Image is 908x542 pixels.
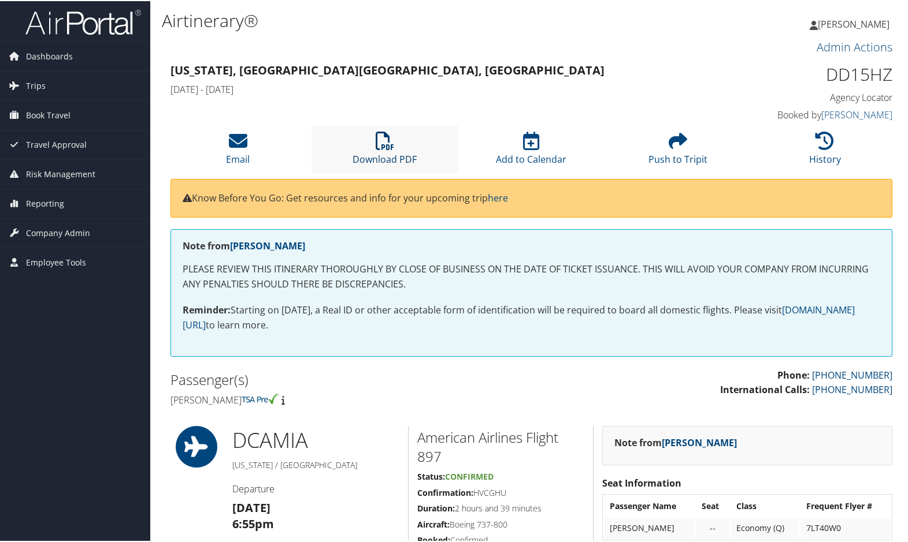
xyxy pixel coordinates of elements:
span: Employee Tools [26,247,86,276]
th: Frequent Flyer # [800,495,891,515]
strong: Duration: [417,502,455,513]
a: [PHONE_NUMBER] [812,382,892,395]
strong: Note from [183,238,305,251]
h1: DCA MIA [232,425,400,454]
a: Add to Calendar [496,137,566,165]
a: [PHONE_NUMBER] [812,368,892,380]
strong: Seat Information [602,476,681,488]
strong: Confirmation: [417,486,473,497]
span: Book Travel [26,100,71,129]
h4: Departure [232,481,400,494]
h5: Boeing 737-800 [417,518,584,529]
a: [DOMAIN_NAME][URL] [183,302,855,330]
td: [PERSON_NAME] [604,517,695,537]
h4: Booked by [725,107,892,120]
h4: [PERSON_NAME] [171,393,523,405]
span: Reporting [26,188,64,217]
th: Passenger Name [604,495,695,515]
a: [PERSON_NAME] [230,238,305,251]
img: tsa-precheck.png [242,393,279,403]
strong: International Calls: [720,382,810,395]
a: here [488,190,508,203]
a: Admin Actions [817,38,892,54]
h2: American Airlines Flight 897 [417,427,584,465]
p: PLEASE REVIEW THIS ITINERARY THOROUGHLY BY CLOSE OF BUSINESS ON THE DATE OF TICKET ISSUANCE. THIS... [183,261,880,290]
strong: [DATE] [232,499,270,514]
a: [PERSON_NAME] [810,6,901,40]
p: Starting on [DATE], a Real ID or other acceptable form of identification will be required to boar... [183,302,880,331]
a: Push to Tripit [648,137,707,165]
h5: [US_STATE] / [GEOGRAPHIC_DATA] [232,458,400,470]
strong: [US_STATE], [GEOGRAPHIC_DATA] [GEOGRAPHIC_DATA], [GEOGRAPHIC_DATA] [171,61,605,77]
th: Class [731,495,800,515]
h1: Airtinerary® [162,8,655,32]
span: Travel Approval [26,129,87,158]
span: [PERSON_NAME] [818,17,890,29]
h5: HVCGHU [417,486,584,498]
td: Economy (Q) [731,517,800,537]
a: [PERSON_NAME] [662,435,737,448]
h1: DD15HZ [725,61,892,85]
span: Company Admin [26,218,90,246]
strong: Aircraft: [417,518,450,529]
strong: Note from [614,435,737,448]
h4: Agency Locator [725,90,892,103]
strong: Reminder: [183,302,231,315]
strong: Phone: [777,368,810,380]
span: Risk Management [26,159,95,188]
span: Confirmed [445,470,494,481]
img: airportal-logo.png [25,8,141,35]
a: Email [226,137,250,165]
td: 7LT40W0 [800,517,891,537]
a: Download PDF [353,137,417,165]
a: [PERSON_NAME] [821,107,892,120]
h2: Passenger(s) [171,369,523,388]
strong: 6:55pm [232,515,274,530]
h4: [DATE] - [DATE] [171,82,707,95]
span: Trips [26,70,46,99]
th: Seat [696,495,729,515]
p: Know Before You Go: Get resources and info for your upcoming trip [183,190,880,205]
a: History [809,137,841,165]
span: Dashboards [26,41,73,70]
h5: 2 hours and 39 minutes [417,502,584,513]
div: -- [702,522,724,532]
strong: Status: [417,470,445,481]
